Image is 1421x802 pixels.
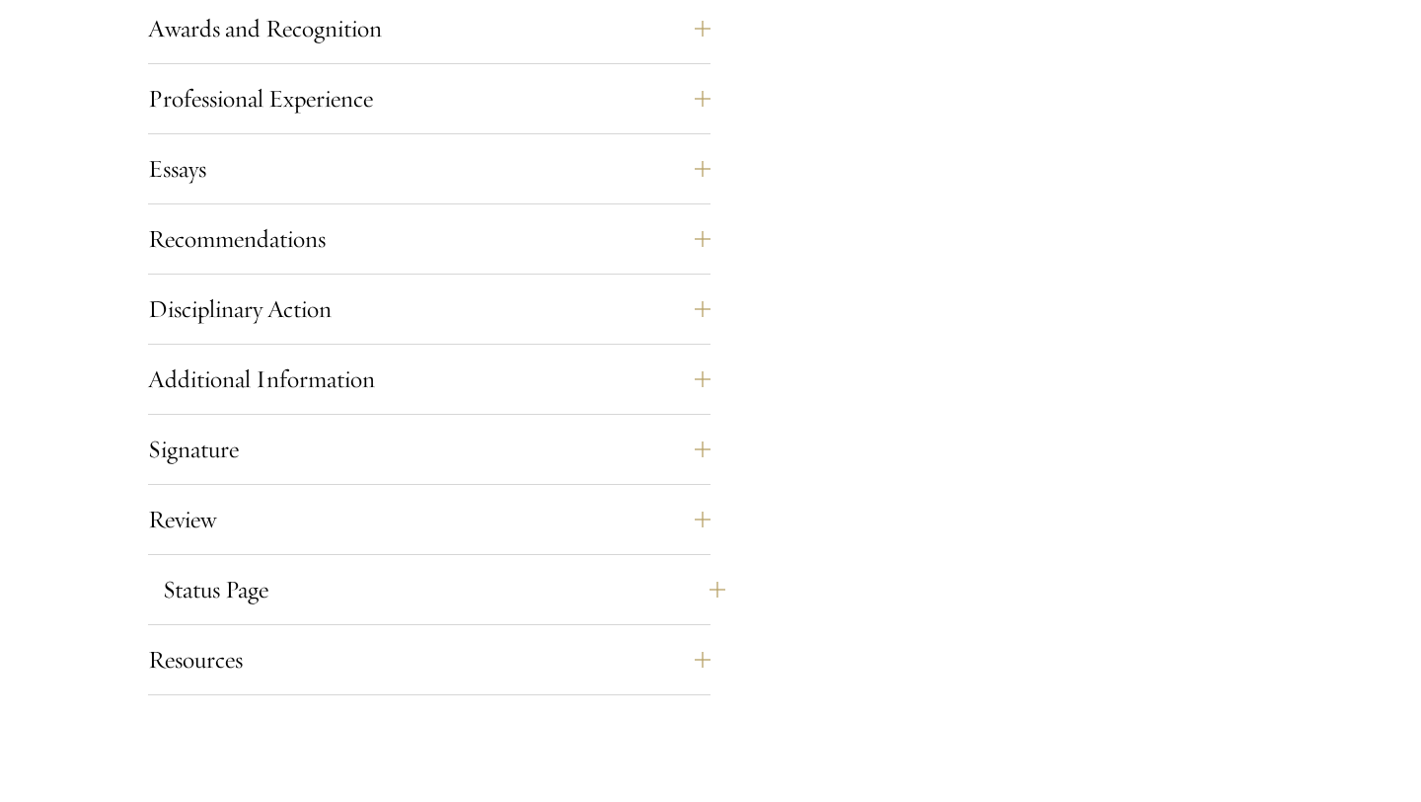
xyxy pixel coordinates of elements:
button: Additional Information [148,356,710,403]
button: Review [148,496,710,543]
button: Recommendations [148,215,710,263]
button: Signature [148,426,710,473]
button: Disciplinary Action [148,285,710,333]
button: Awards and Recognition [148,5,710,52]
button: Essays [148,145,710,193]
button: Resources [148,636,710,683]
button: Professional Experience [148,75,710,122]
button: Status Page [163,566,725,613]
